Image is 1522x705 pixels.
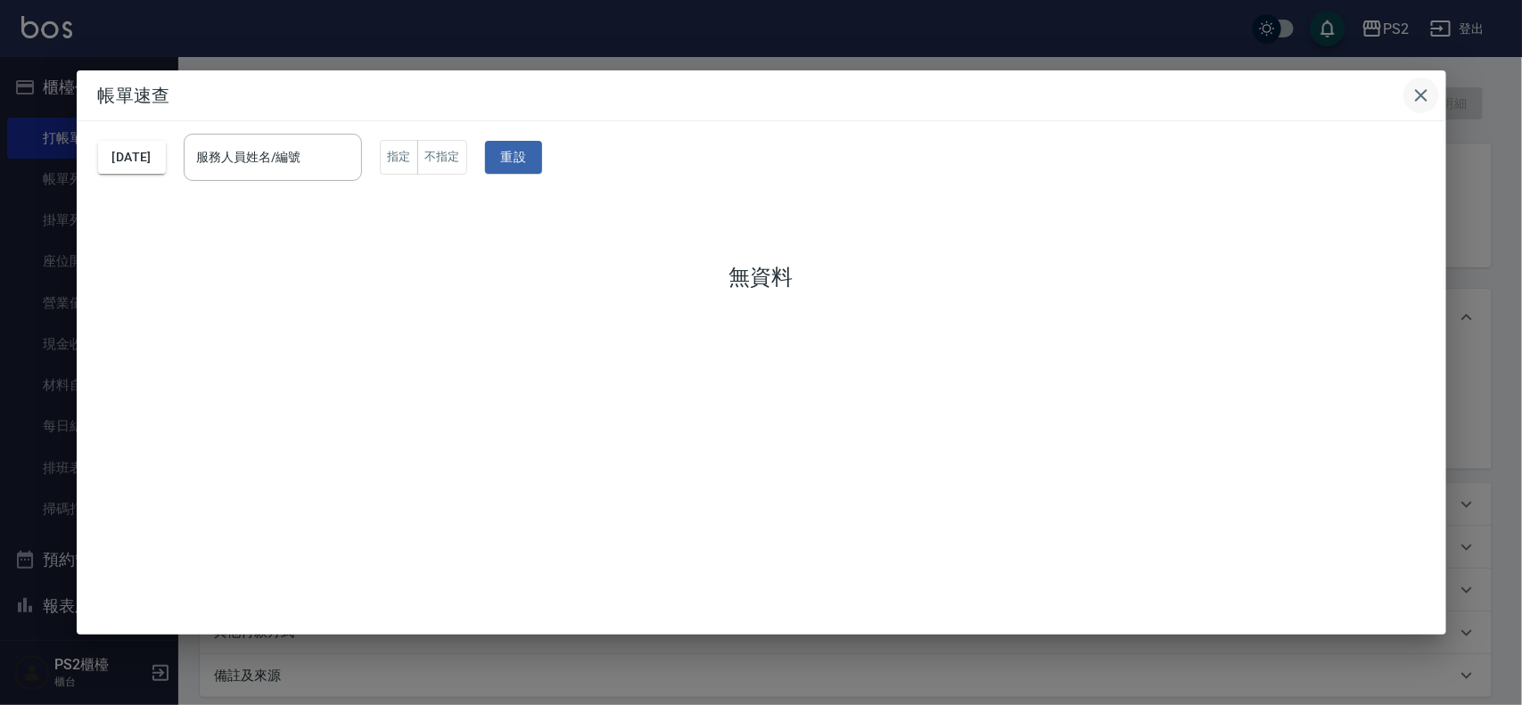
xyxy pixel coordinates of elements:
h2: 帳單速查 [77,70,1446,120]
button: 指定 [380,140,418,175]
button: [DATE] [98,141,166,174]
button: 不指定 [417,140,467,175]
button: 重設 [485,141,542,174]
h3: 無資料 [98,265,1425,290]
